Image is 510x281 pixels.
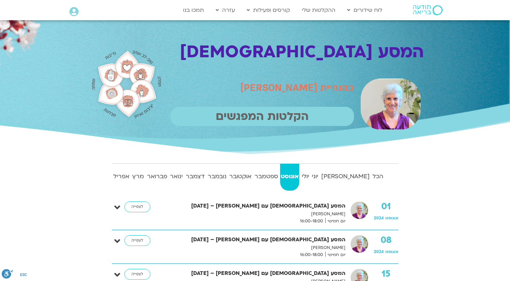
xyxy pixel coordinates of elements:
strong: ספטמבר [253,171,279,182]
p: [PERSON_NAME] [169,211,346,218]
a: לצפייה [124,201,150,212]
strong: המסע [DEMOGRAPHIC_DATA] עם [PERSON_NAME] – [DATE] [169,269,346,278]
a: ההקלטות שלי [298,4,339,17]
strong: נובמבר [207,171,227,182]
a: אפריל [113,164,130,191]
a: קורסים ופעילות [243,4,293,17]
span: 2024 [374,215,384,221]
strong: פברואר [146,171,168,182]
a: לצפייה [124,235,150,246]
strong: יוני [311,171,319,182]
strong: [PERSON_NAME] [320,171,370,182]
strong: 01 [374,201,398,212]
a: לצפייה [124,269,150,280]
a: תמכו בנו [180,4,207,17]
strong: המסע [DEMOGRAPHIC_DATA] עם [PERSON_NAME] – [DATE] [169,235,346,244]
a: ינואר [169,164,184,191]
strong: אפריל [113,171,130,182]
strong: דצמבר [185,171,206,182]
h1: המסע [DEMOGRAPHIC_DATA] [167,42,424,62]
img: תודעה בריאה [413,5,443,15]
a: לוח שידורים [344,4,386,17]
a: נובמבר [207,164,227,191]
strong: 15 [374,269,398,279]
span: יום חמישי [325,218,346,225]
p: הקלטות המפגשים [171,107,354,126]
strong: יולי [301,171,310,182]
p: [PERSON_NAME] [169,244,346,251]
span: 2024 [374,249,384,254]
strong: 08 [374,235,398,245]
a: [PERSON_NAME] [320,164,370,191]
strong: מרץ [131,171,145,182]
strong: הכל [372,171,384,182]
strong: אוגוסט [280,171,300,182]
a: פברואר [146,164,168,191]
span: בהנחיית [PERSON_NAME] [240,81,354,94]
a: אוקטובר [229,164,252,191]
span: יום חמישי [325,251,346,258]
strong: ינואר [169,171,184,182]
a: עזרה [212,4,238,17]
span: 16:00-18:00 [298,218,325,225]
strong: אוקטובר [229,171,252,182]
a: דצמבר [185,164,206,191]
span: 16:00-18:00 [298,251,325,258]
a: יולי [301,164,310,191]
span: אוגוסט [385,249,398,254]
span: אוגוסט [385,215,398,221]
a: מרץ [131,164,145,191]
a: אוגוסט [280,164,300,191]
a: הכל [372,164,384,191]
a: יוני [311,164,319,191]
a: ספטמבר [253,164,279,191]
strong: המסע [DEMOGRAPHIC_DATA] עם [PERSON_NAME] – [DATE] [169,201,346,211]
